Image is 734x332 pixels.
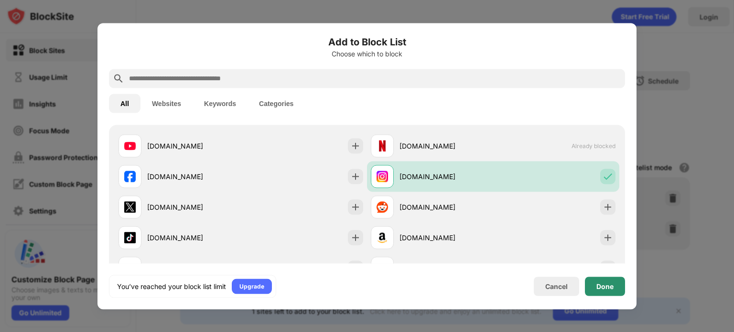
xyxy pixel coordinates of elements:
[124,262,136,274] img: favicons
[399,171,493,182] div: [DOMAIN_NAME]
[248,94,305,113] button: Categories
[399,263,493,273] div: [DOMAIN_NAME]
[377,232,388,243] img: favicons
[572,142,615,150] span: Already blocked
[117,281,226,291] div: You’ve reached your block list limit
[377,171,388,182] img: favicons
[399,233,493,243] div: [DOMAIN_NAME]
[147,263,241,273] div: [DOMAIN_NAME]
[147,233,241,243] div: [DOMAIN_NAME]
[113,73,124,84] img: search.svg
[399,202,493,212] div: [DOMAIN_NAME]
[124,140,136,151] img: favicons
[140,94,193,113] button: Websites
[147,171,241,182] div: [DOMAIN_NAME]
[377,262,388,274] img: favicons
[545,282,568,290] div: Cancel
[109,94,140,113] button: All
[377,201,388,213] img: favicons
[399,141,493,151] div: [DOMAIN_NAME]
[147,202,241,212] div: [DOMAIN_NAME]
[147,141,241,151] div: [DOMAIN_NAME]
[124,171,136,182] img: favicons
[239,281,264,291] div: Upgrade
[377,140,388,151] img: favicons
[124,232,136,243] img: favicons
[124,201,136,213] img: favicons
[109,50,625,57] div: Choose which to block
[109,34,625,49] h6: Add to Block List
[193,94,248,113] button: Keywords
[596,282,614,290] div: Done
